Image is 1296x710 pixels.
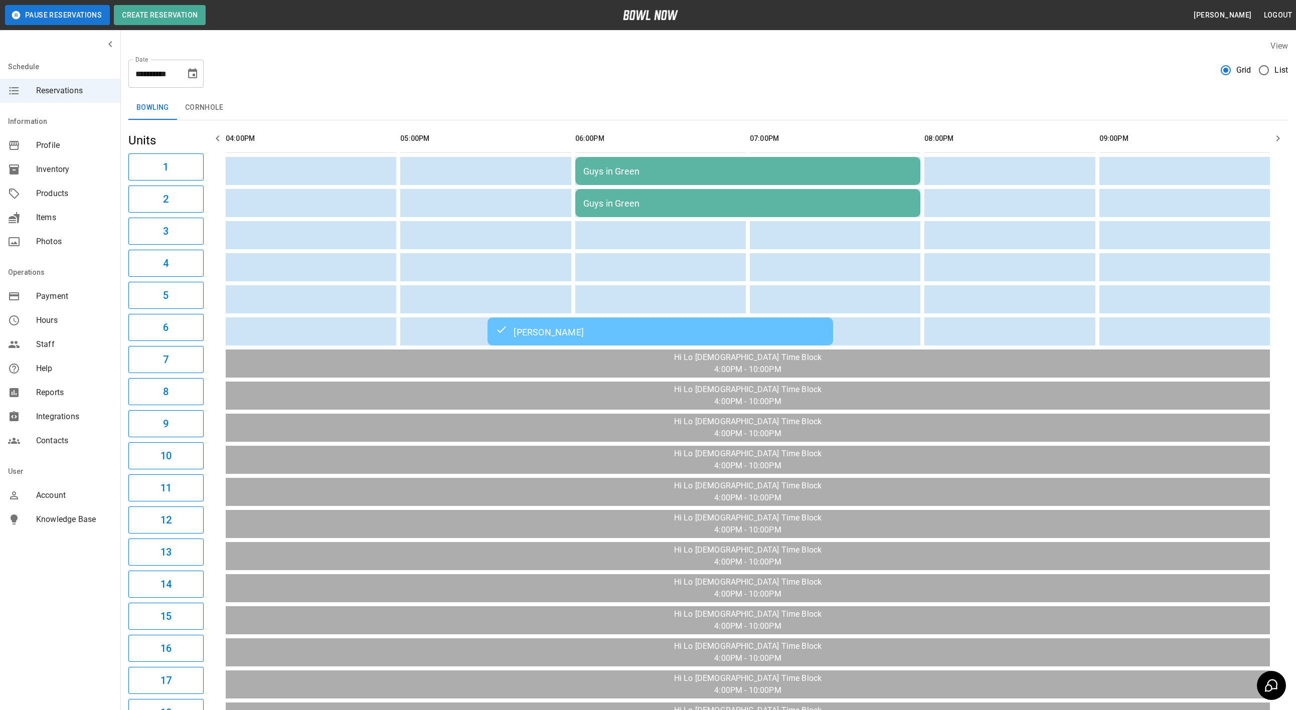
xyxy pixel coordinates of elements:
th: 04:00PM [226,124,396,153]
button: 15 [128,603,204,630]
button: Choose date, selected date is Sep 3, 2025 [183,64,203,84]
button: 11 [128,474,204,501]
h6: 16 [160,640,172,656]
button: Create Reservation [114,5,206,25]
button: 16 [128,635,204,662]
h6: 8 [163,384,169,400]
span: Contacts [36,435,112,447]
span: Profile [36,139,112,151]
h6: 2 [163,191,169,207]
h6: 11 [160,480,172,496]
button: 8 [128,378,204,405]
button: 13 [128,539,204,566]
span: Items [36,212,112,224]
th: 07:00PM [750,124,920,153]
h6: 7 [163,351,169,368]
label: View [1270,41,1288,51]
button: Pause Reservations [5,5,110,25]
h5: Units [128,132,204,148]
h6: 10 [160,448,172,464]
h6: 9 [163,416,169,432]
div: Guys in Green [583,198,913,209]
h6: 1 [163,159,169,175]
span: Payment [36,290,112,302]
button: 6 [128,314,204,341]
button: 12 [128,506,204,534]
span: Grid [1236,64,1251,76]
span: Integrations [36,411,112,423]
div: [PERSON_NAME] [496,325,825,337]
button: 5 [128,282,204,309]
span: Staff [36,338,112,350]
button: Logout [1260,6,1296,25]
button: 14 [128,571,204,598]
span: Knowledge Base [36,513,112,525]
span: Reservations [36,85,112,97]
h6: 5 [163,287,169,303]
span: Photos [36,236,112,248]
button: 2 [128,186,204,213]
th: 05:00PM [400,124,571,153]
span: Reports [36,387,112,399]
h6: 4 [163,255,169,271]
h6: 13 [160,544,172,560]
div: inventory tabs [128,96,1288,120]
span: Products [36,188,112,200]
span: Hours [36,314,112,326]
span: List [1274,64,1288,76]
h6: 3 [163,223,169,239]
span: Help [36,363,112,375]
div: Guys in Green [583,166,913,176]
th: 08:00PM [924,124,1095,153]
button: 7 [128,346,204,373]
button: Bowling [128,96,177,120]
button: [PERSON_NAME] [1190,6,1255,25]
button: 9 [128,410,204,437]
button: 1 [128,153,204,181]
button: 3 [128,218,204,245]
button: Cornhole [177,96,231,120]
th: 09:00PM [1099,124,1270,153]
button: 17 [128,667,204,694]
h6: 17 [160,672,172,688]
h6: 15 [160,608,172,624]
h6: 12 [160,512,172,528]
h6: 14 [160,576,172,592]
button: 4 [128,250,204,277]
th: 06:00PM [575,124,746,153]
span: Inventory [36,163,112,175]
h6: 6 [163,319,169,335]
button: 10 [128,442,204,469]
span: Account [36,489,112,501]
img: logo [623,10,678,20]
